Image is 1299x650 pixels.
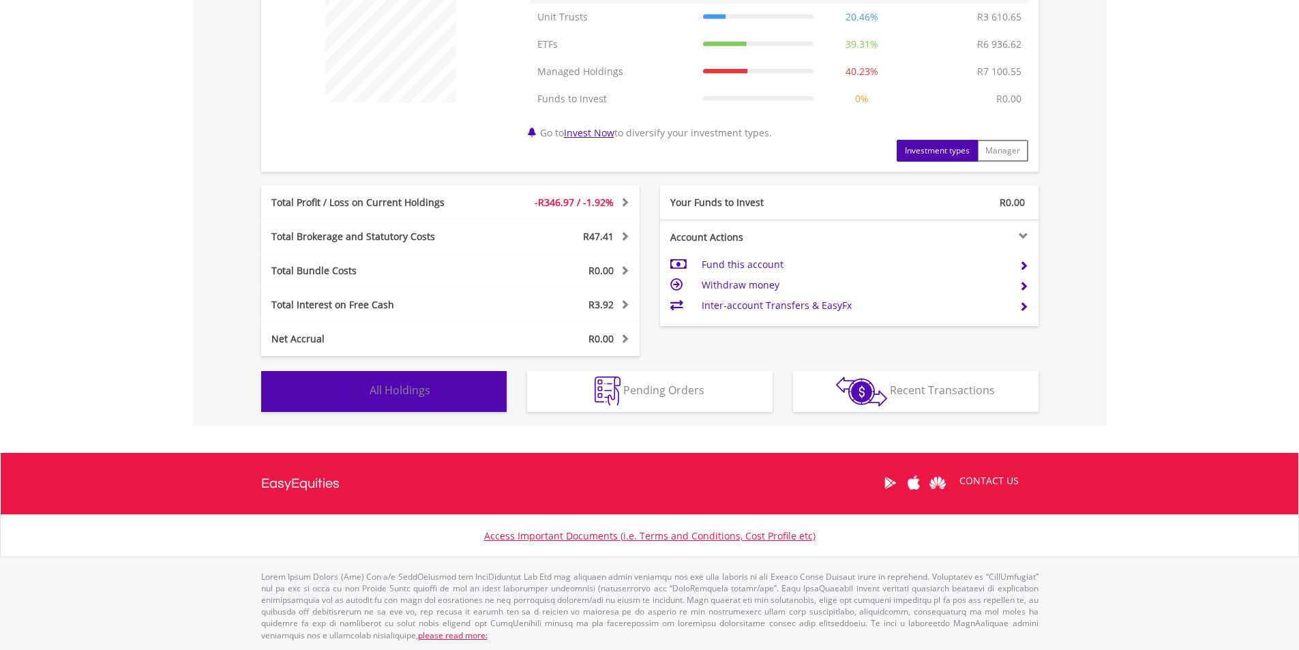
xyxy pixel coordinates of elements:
[583,230,614,243] span: R47.41
[702,254,1008,275] td: Fund this account
[1000,196,1025,209] span: R0.00
[261,571,1039,641] p: Lorem Ipsum Dolors (Ame) Con a/e SeddOeiusmod tem InciDiduntut Lab Etd mag aliquaen admin veniamq...
[660,231,850,244] div: Account Actions
[970,3,1028,31] td: R3 610.65
[820,58,904,85] td: 40.23%
[531,3,696,31] td: Unit Trusts
[261,264,482,278] div: Total Bundle Costs
[793,371,1039,412] button: Recent Transactions
[820,85,904,113] td: 0%
[531,58,696,85] td: Managed Holdings
[531,31,696,58] td: ETFs
[878,462,902,504] a: Google Play
[261,332,482,346] div: Net Accrual
[836,376,887,407] img: transactions-zar-wht.png
[702,275,1008,295] td: Withdraw money
[950,462,1028,500] a: CONTACT US
[338,376,367,406] img: holdings-wht.png
[660,196,850,209] div: Your Funds to Invest
[970,58,1028,85] td: R7 100.55
[902,462,926,504] a: Apple
[418,630,488,641] a: please read more:
[926,462,950,504] a: Huawei
[897,140,978,162] button: Investment types
[370,383,430,398] span: All Holdings
[588,298,614,311] span: R3.92
[820,31,904,58] td: 39.31%
[564,126,614,139] a: Invest Now
[261,196,482,209] div: Total Profit / Loss on Current Holdings
[261,371,507,412] button: All Holdings
[261,453,340,514] a: EasyEquities
[623,383,704,398] span: Pending Orders
[702,295,1008,316] td: Inter-account Transfers & EasyFx
[977,140,1028,162] button: Manager
[535,196,614,209] span: -R346.97 / -1.92%
[989,85,1028,113] td: R0.00
[588,332,614,345] span: R0.00
[527,371,773,412] button: Pending Orders
[890,383,995,398] span: Recent Transactions
[484,529,816,542] a: Access Important Documents (i.e. Terms and Conditions, Cost Profile etc)
[820,3,904,31] td: 20.46%
[531,85,696,113] td: Funds to Invest
[595,376,621,406] img: pending_instructions-wht.png
[261,230,482,243] div: Total Brokerage and Statutory Costs
[588,264,614,277] span: R0.00
[970,31,1028,58] td: R6 936.62
[261,298,482,312] div: Total Interest on Free Cash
